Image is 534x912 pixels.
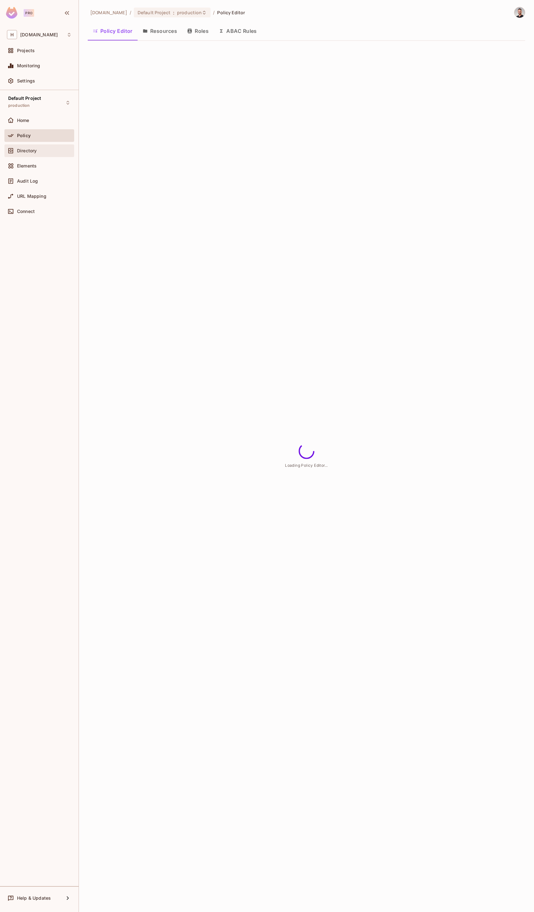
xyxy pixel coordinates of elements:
[182,23,214,39] button: Roles
[213,9,215,15] li: /
[17,78,35,83] span: Settings
[17,118,29,123] span: Home
[285,463,328,468] span: Loading Policy Editor...
[214,23,262,39] button: ABAC Rules
[173,10,175,15] span: :
[17,133,31,138] span: Policy
[17,179,38,184] span: Audit Log
[20,32,58,37] span: Workspace: honeycombinsurance.com
[514,7,525,18] img: dor@honeycombinsurance.com
[130,9,131,15] li: /
[177,9,202,15] span: production
[17,48,35,53] span: Projects
[17,194,46,199] span: URL Mapping
[217,9,245,15] span: Policy Editor
[138,9,170,15] span: Default Project
[17,163,37,168] span: Elements
[8,96,41,101] span: Default Project
[138,23,182,39] button: Resources
[24,9,34,17] div: Pro
[7,30,17,39] span: H
[6,7,17,19] img: SReyMgAAAABJRU5ErkJggg==
[88,23,138,39] button: Policy Editor
[17,63,40,68] span: Monitoring
[17,148,37,153] span: Directory
[17,896,51,901] span: Help & Updates
[17,209,35,214] span: Connect
[8,103,30,108] span: production
[90,9,127,15] span: the active workspace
